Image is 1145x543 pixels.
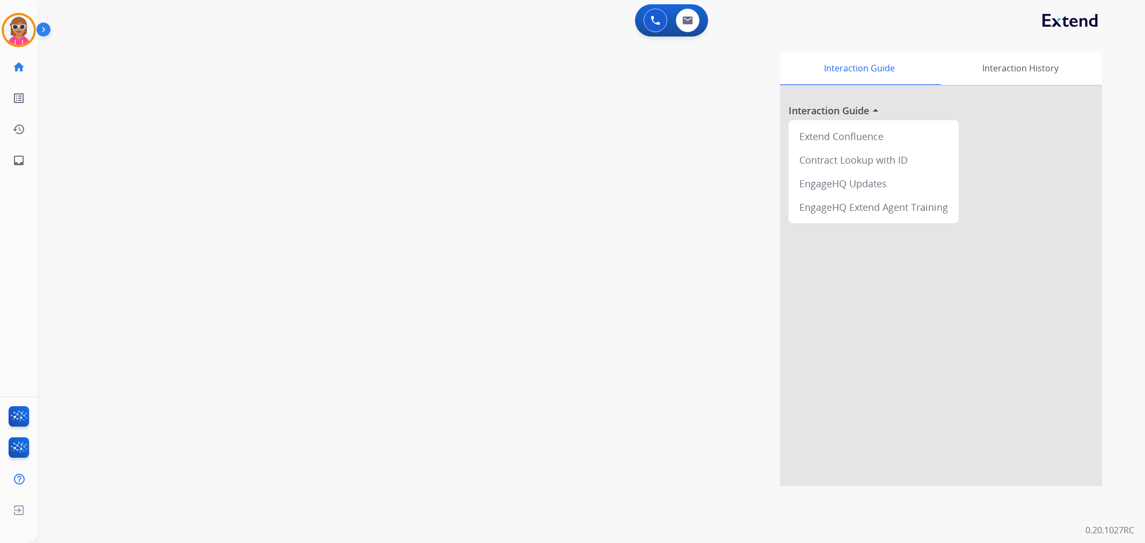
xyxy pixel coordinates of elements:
img: avatar [4,15,34,45]
div: Contract Lookup with ID [793,148,954,172]
div: EngageHQ Extend Agent Training [793,195,954,219]
mat-icon: inbox [12,154,25,167]
mat-icon: list_alt [12,92,25,105]
p: 0.20.1027RC [1085,524,1134,537]
div: Extend Confluence [793,124,954,148]
mat-icon: history [12,123,25,136]
div: EngageHQ Updates [793,172,954,195]
div: Interaction History [938,52,1102,85]
mat-icon: home [12,61,25,74]
div: Interaction Guide [780,52,938,85]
